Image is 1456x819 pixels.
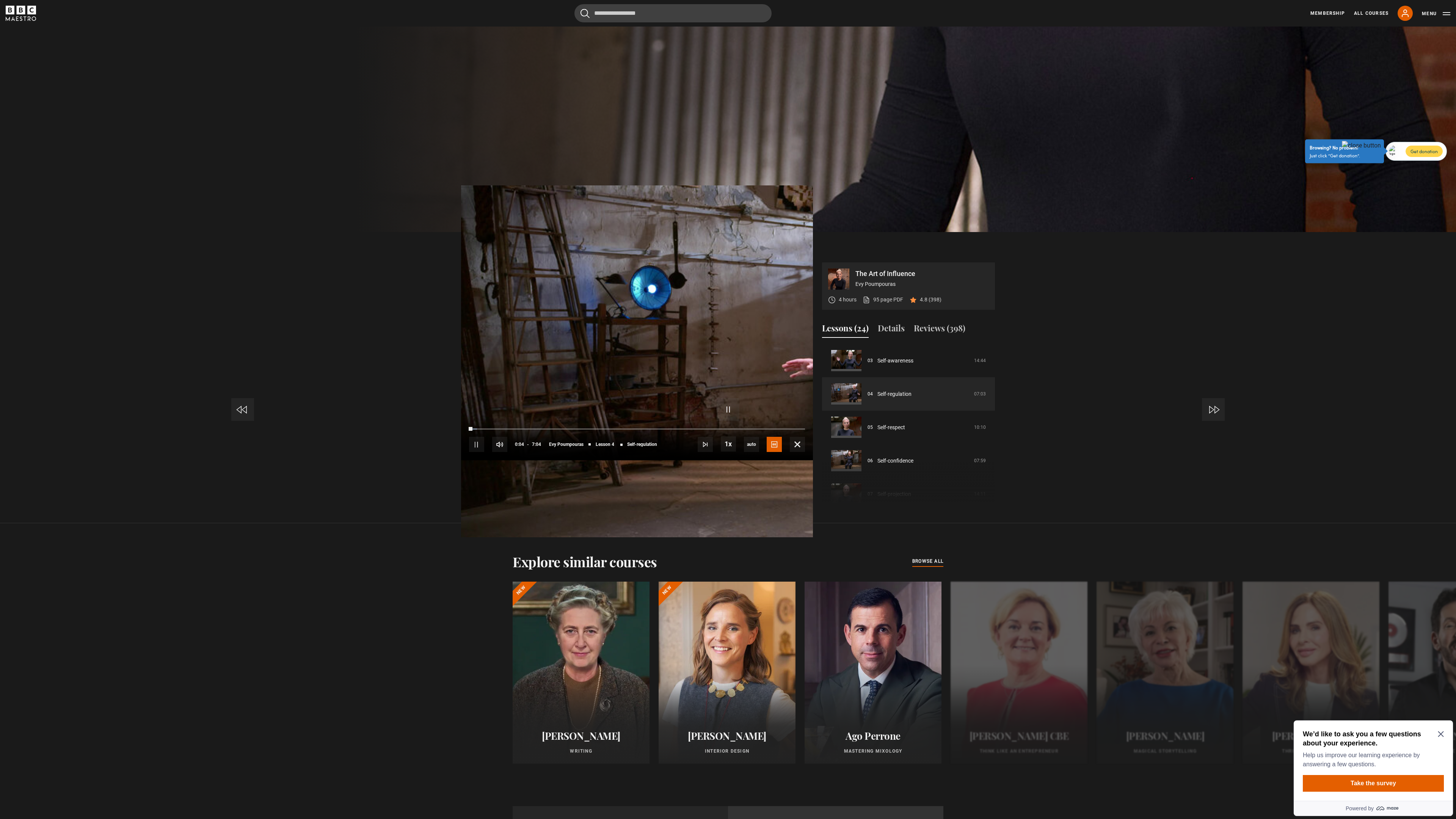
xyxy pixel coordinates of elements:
[12,58,153,74] button: Take the survey
[912,557,943,565] span: browse all
[1310,10,1345,17] a: Membership
[960,748,1078,755] p: Think Like an Entrepreneur
[527,442,529,447] span: -
[914,322,965,338] button: Reviews (398)
[1243,582,1379,764] a: [PERSON_NAME] Thriving in Business
[814,748,932,755] p: Mastering Mixology
[1252,748,1370,755] p: Thriving in Business
[863,296,903,304] a: 95 page PDF
[877,357,913,365] a: Self-awareness
[744,437,759,452] span: auto
[513,554,657,570] h2: Explore similar courses
[522,748,640,755] p: Writing
[3,83,162,99] a: Powered by maze
[492,437,507,452] button: Mute
[532,438,541,451] span: 7:04
[960,730,1078,742] h2: [PERSON_NAME] CBE
[147,14,153,20] button: Close Maze Prompt
[912,557,943,566] a: browse all
[627,442,657,447] span: Self-regulation
[549,442,584,447] span: Evy Poumpouras
[1097,582,1233,764] a: [PERSON_NAME] Magical Storytelling
[721,436,736,452] button: Playback Rate
[877,457,913,465] a: Self-confidence
[744,437,759,452] div: Current quality: 1080p
[1354,10,1389,17] a: All Courses
[12,33,150,52] p: Help us improve our learning experience by answering a few questions.
[822,322,869,338] button: Lessons (24)
[581,9,590,18] button: Submit the search query
[951,582,1087,764] a: [PERSON_NAME] CBE Think Like an Entrepreneur
[855,270,989,277] p: The Art of Influence
[469,428,805,430] div: Progress Bar
[839,296,857,304] p: 4 hours
[855,280,989,288] p: Evy Poumpouras
[3,3,162,99] div: Optional study invitation
[515,438,524,451] span: 0:04
[469,437,484,452] button: Pause
[814,730,932,742] h2: Ago Perrone
[805,582,941,764] a: Ago Perrone Mastering Mixology
[596,442,614,447] span: Lesson 4
[877,424,905,431] a: Self-respect
[513,582,650,764] a: [PERSON_NAME] Writing New
[659,582,795,764] a: [PERSON_NAME] Interior Design New
[1106,730,1224,742] h2: [PERSON_NAME]
[920,296,941,304] p: 4.8 (398)
[1422,10,1450,17] button: Toggle navigation
[6,6,36,21] svg: BBC Maestro
[767,437,782,452] button: Captions
[12,12,150,30] h2: We’d like to ask you a few questions about your experience.
[1106,748,1224,755] p: Magical Storytelling
[878,322,905,338] button: Details
[698,437,713,452] button: Next Lesson
[1252,730,1370,742] h2: [PERSON_NAME]
[574,4,772,22] input: Search
[668,730,786,742] h2: [PERSON_NAME]
[790,437,805,452] button: Fullscreen
[522,730,640,742] h2: [PERSON_NAME]
[461,262,813,460] video-js: Video Player
[668,748,786,755] p: Interior Design
[877,390,912,398] a: Self-regulation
